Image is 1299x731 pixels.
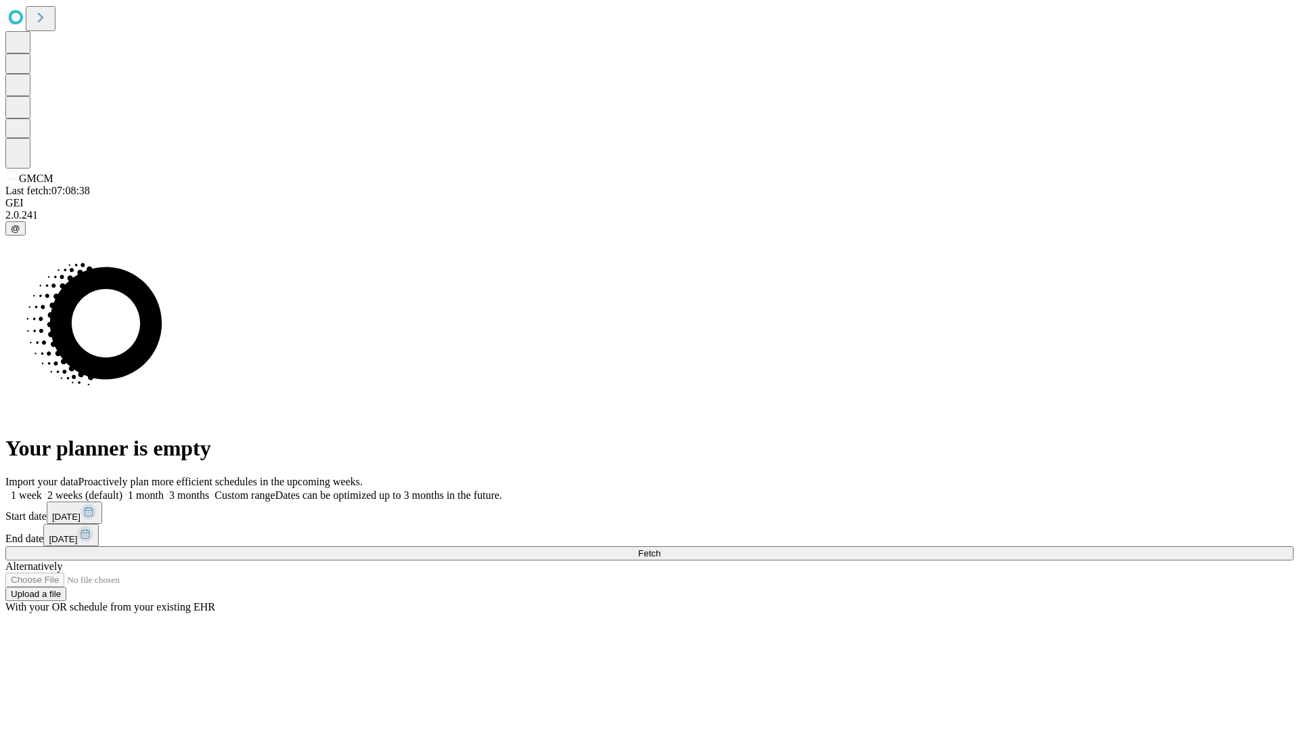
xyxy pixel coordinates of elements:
[5,524,1294,546] div: End date
[5,209,1294,221] div: 2.0.241
[5,560,62,572] span: Alternatively
[5,221,26,236] button: @
[52,512,81,522] span: [DATE]
[169,489,209,501] span: 3 months
[5,601,215,613] span: With your OR schedule from your existing EHR
[275,489,502,501] span: Dates can be optimized up to 3 months in the future.
[5,197,1294,209] div: GEI
[5,502,1294,524] div: Start date
[5,436,1294,461] h1: Your planner is empty
[11,223,20,234] span: @
[78,476,363,487] span: Proactively plan more efficient schedules in the upcoming weeks.
[128,489,164,501] span: 1 month
[47,489,122,501] span: 2 weeks (default)
[11,489,42,501] span: 1 week
[47,502,102,524] button: [DATE]
[19,173,53,184] span: GMCM
[5,587,66,601] button: Upload a file
[5,546,1294,560] button: Fetch
[49,534,77,544] span: [DATE]
[5,476,78,487] span: Import your data
[5,185,90,196] span: Last fetch: 07:08:38
[43,524,99,546] button: [DATE]
[214,489,275,501] span: Custom range
[638,548,660,558] span: Fetch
